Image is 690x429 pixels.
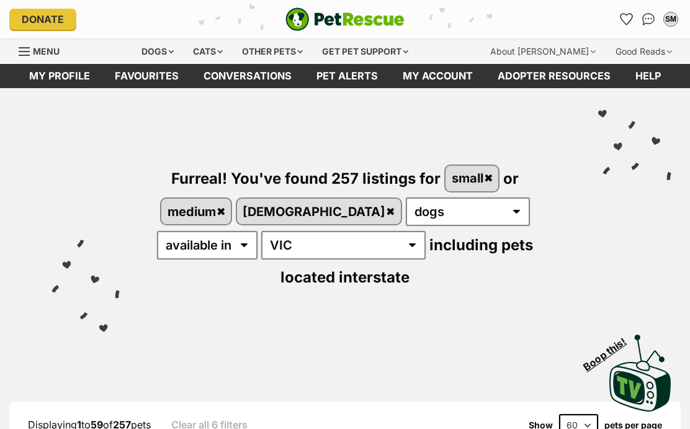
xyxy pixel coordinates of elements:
a: small [446,166,498,191]
a: [DEMOGRAPHIC_DATA] [237,199,401,224]
div: Good Reads [607,39,681,64]
div: Other pets [233,39,311,64]
a: Donate [9,9,76,30]
span: or [503,169,519,187]
button: My account [661,9,681,29]
a: Favourites [102,64,191,88]
a: conversations [191,64,304,88]
a: Menu [19,39,68,61]
img: PetRescue TV logo [609,335,671,412]
a: Boop this! [609,323,671,414]
a: Help [623,64,673,88]
a: My profile [17,64,102,88]
img: logo-e224e6f780fb5917bec1dbf3a21bbac754714ae5b6737aabdf751b685950b380.svg [285,7,405,31]
a: My account [390,64,485,88]
div: SM [665,13,677,25]
div: About [PERSON_NAME] [482,39,604,64]
img: chat-41dd97257d64d25036548639549fe6c8038ab92f7586957e7f3b1b290dea8141.svg [642,13,655,25]
div: Cats [184,39,231,64]
a: medium [161,199,231,224]
a: PetRescue [285,7,405,31]
a: Adopter resources [485,64,623,88]
span: Furreal! You've found 257 listings for [171,169,441,187]
span: Boop this! [581,328,638,373]
a: Favourites [616,9,636,29]
span: including pets located interstate [280,236,533,286]
a: Conversations [638,9,658,29]
ul: Account quick links [616,9,681,29]
span: Menu [33,46,60,56]
div: Dogs [133,39,182,64]
div: Get pet support [313,39,417,64]
a: Pet alerts [304,64,390,88]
